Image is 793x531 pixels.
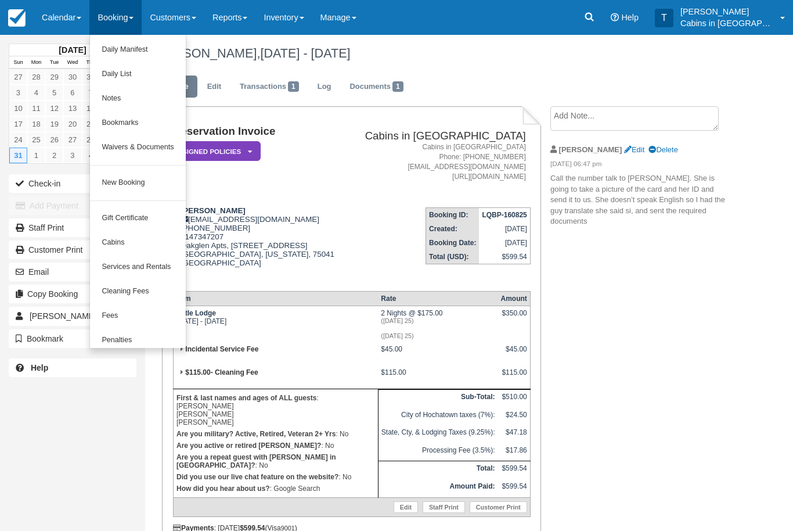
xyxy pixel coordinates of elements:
[90,279,185,304] a: Cleaning Fees
[90,171,185,195] a: New Booking
[90,135,185,160] a: Waivers & Documents
[90,206,185,231] a: Gift Certificate
[90,304,185,328] a: Fees
[89,35,186,349] ul: Booking
[90,328,185,353] a: Penalties
[90,38,185,62] a: Daily Manifest
[90,87,185,111] a: Notes
[90,255,185,279] a: Services and Rentals
[90,111,185,135] a: Bookmarks
[90,62,185,87] a: Daily List
[90,231,185,255] a: Cabins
